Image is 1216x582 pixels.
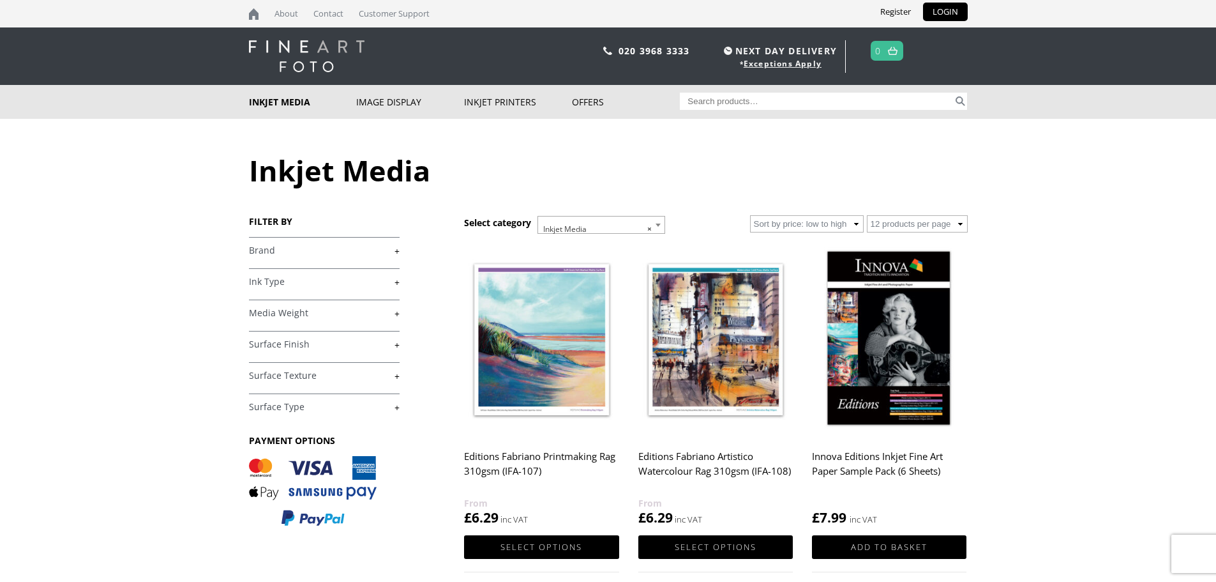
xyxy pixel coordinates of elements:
span: × [647,220,652,238]
input: Search products… [680,93,953,110]
bdi: 6.29 [638,509,673,526]
h2: Innova Editions Inkjet Fine Art Paper Sample Pack (6 Sheets) [812,445,966,496]
a: Inkjet Printers [464,85,572,119]
a: + [249,401,400,413]
h3: Select category [464,217,531,229]
a: Exceptions Apply [744,58,822,69]
img: Innova Editions Inkjet Fine Art Paper Sample Pack (6 Sheets) [812,243,966,436]
a: Register [871,3,920,21]
a: 0 [875,42,881,60]
a: 020 3968 3333 [619,45,690,57]
h4: Brand [249,237,400,263]
select: Shop order [750,215,864,233]
a: + [249,307,400,319]
img: Editions Fabriano Printmaking Rag 310gsm (IFA-107) [464,243,619,436]
h1: Inkjet Media [249,151,968,190]
strong: inc VAT [850,512,877,527]
h2: Editions Fabriano Printmaking Rag 310gsm (IFA-107) [464,445,619,496]
h4: Ink Type [249,268,400,294]
a: Select options for “Editions Fabriano Printmaking Rag 310gsm (IFA-107)” [464,535,619,559]
a: Editions Fabriano Printmaking Rag 310gsm (IFA-107) £6.29 [464,243,619,527]
a: Select options for “Editions Fabriano Artistico Watercolour Rag 310gsm (IFA-108)” [638,535,793,559]
span: NEXT DAY DELIVERY [721,43,837,58]
button: Search [953,93,968,110]
h4: Surface Finish [249,331,400,356]
a: + [249,370,400,382]
a: + [249,339,400,351]
a: LOGIN [923,3,968,21]
span: Inkjet Media [537,216,665,234]
span: £ [638,509,646,526]
a: Editions Fabriano Artistico Watercolour Rag 310gsm (IFA-108) £6.29 [638,243,793,527]
a: Innova Editions Inkjet Fine Art Paper Sample Pack (6 Sheets) £7.99 inc VAT [812,243,966,527]
a: Add to basket: “Innova Editions Inkjet Fine Art Paper Sample Pack (6 Sheets)” [812,535,966,559]
h2: Editions Fabriano Artistico Watercolour Rag 310gsm (IFA-108) [638,445,793,496]
a: + [249,245,400,257]
a: Inkjet Media [249,85,357,119]
img: basket.svg [888,47,897,55]
h3: PAYMENT OPTIONS [249,434,400,447]
img: Editions Fabriano Artistico Watercolour Rag 310gsm (IFA-108) [638,243,793,436]
a: + [249,276,400,288]
bdi: 6.29 [464,509,499,526]
h4: Surface Type [249,394,400,419]
a: Image Display [356,85,464,119]
a: Offers [572,85,680,119]
img: time.svg [724,47,732,55]
img: phone.svg [603,47,612,55]
span: £ [464,509,472,526]
h4: Media Weight [249,300,400,325]
span: £ [812,509,820,526]
h4: Surface Texture [249,362,400,388]
img: PAYMENT OPTIONS [249,456,377,527]
bdi: 7.99 [812,509,846,526]
h3: FILTER BY [249,215,400,227]
img: logo-white.svg [249,40,364,72]
span: Inkjet Media [538,217,664,242]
